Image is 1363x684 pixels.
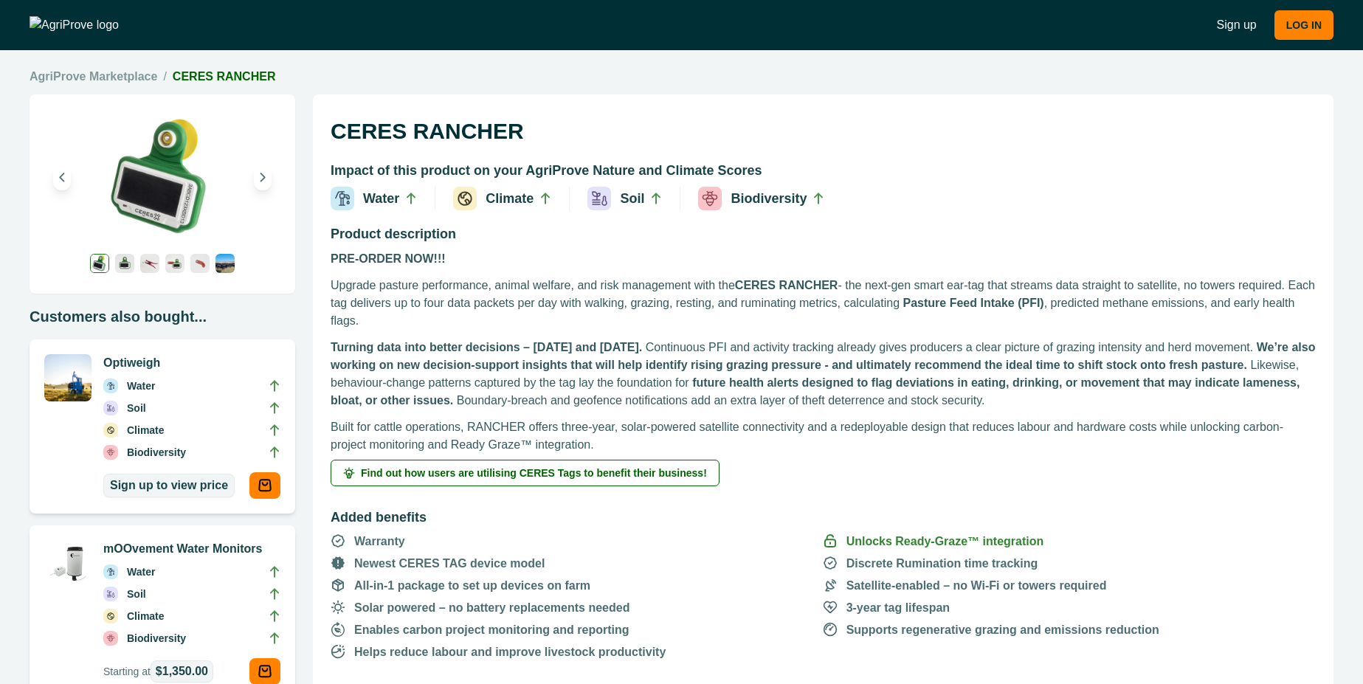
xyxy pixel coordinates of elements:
[127,564,155,580] p: Water
[354,533,405,550] p: Warranty
[127,608,165,624] p: Climate
[30,68,1333,86] nav: breadcrumb
[127,378,155,394] p: Water
[103,354,280,372] p: Optiweigh
[735,279,838,291] strong: CERES RANCHER
[363,189,399,209] p: Water
[127,400,146,416] p: Soil
[620,189,644,209] p: Soil
[163,68,166,86] span: /
[846,577,1107,595] p: Satellite-enabled – no Wi-Fi or towers required
[354,555,545,573] p: Newest CERES TAG device model
[53,164,71,190] button: Previous image
[127,422,165,438] p: Climate
[115,254,134,273] img: A single CERES RANCHER device
[90,254,109,273] img: A single CERES RANCHER device
[331,460,720,486] button: Find out how users are utilising CERES Tags to benefit their business!
[331,252,446,265] strong: PRE-ORDER NOW!!!
[846,533,1044,550] p: Unlocks Ready-Graze™ integration
[127,630,186,646] p: Biodiversity
[331,341,642,353] strong: Turning data into better decisions – [DATE] and [DATE].
[354,599,629,617] p: Solar powered – no battery replacements needed
[103,540,280,558] p: mOOvement Water Monitors
[30,305,295,328] p: Customers also bought...
[1217,16,1257,34] a: Sign up
[331,339,1316,410] p: Continuous PFI and activity tracking already gives producers a clear picture of grazing intensity...
[140,254,159,273] img: A CERES RANCHER APPLICATOR
[361,468,707,478] span: Find out how users are utilising CERES Tags to benefit their business!
[44,354,92,401] img: A single CERES RANCH device
[731,189,807,209] p: Biodiversity
[110,479,228,492] p: Sign up to view price
[354,643,666,661] p: Helps reduce labour and improve livestock productivity
[156,663,208,680] span: $1,350.00
[331,277,1316,330] p: Upgrade pasture performance, animal welfare, and risk management with the - the next-gen smart ea...
[331,112,1316,159] h1: CERES RANCHER
[354,621,629,639] p: Enables carbon project monitoring and reporting
[254,164,272,190] button: Next image
[331,376,1300,407] strong: future health alerts designed to flag deviations in eating, drinking, or movement that may indica...
[30,16,119,34] img: AgriProve logo
[486,189,534,209] p: Climate
[331,492,1316,532] h2: Added benefits
[354,577,590,595] p: All-in-1 package to set up devices on farm
[846,555,1038,573] p: Discrete Rumination time tracking
[846,621,1159,639] p: Supports regenerative grazing and emissions reduction
[331,159,1316,187] h2: Impact of this product on your AgriProve Nature and Climate Scores
[165,254,184,273] img: A CERES RANCHER applicator
[127,444,186,460] p: Biodiversity
[47,112,277,242] img: A single CERES RANCHER device
[331,341,1315,371] strong: We’re also working on new decision-support insights that will help identify rising grazing pressu...
[127,586,146,602] p: Soil
[30,68,157,86] a: AgriProve Marketplace
[103,660,213,683] p: Starting at
[215,254,235,273] img: CERES RANCHER devices applied to the ears of cows
[331,418,1316,454] p: Built for cattle operations, RANCHER offers three-year, solar-powered satellite connectivity and ...
[846,599,950,617] p: 3-year tag lifespan
[1274,10,1333,40] button: LOG IN
[103,474,235,497] a: Sign up to view price
[173,70,276,83] a: CERES RANCHER
[331,225,1316,250] h2: Product description
[903,297,1044,309] strong: Pasture Feed Intake (PFI)
[190,254,210,273] img: A CERES RANCHER activation tool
